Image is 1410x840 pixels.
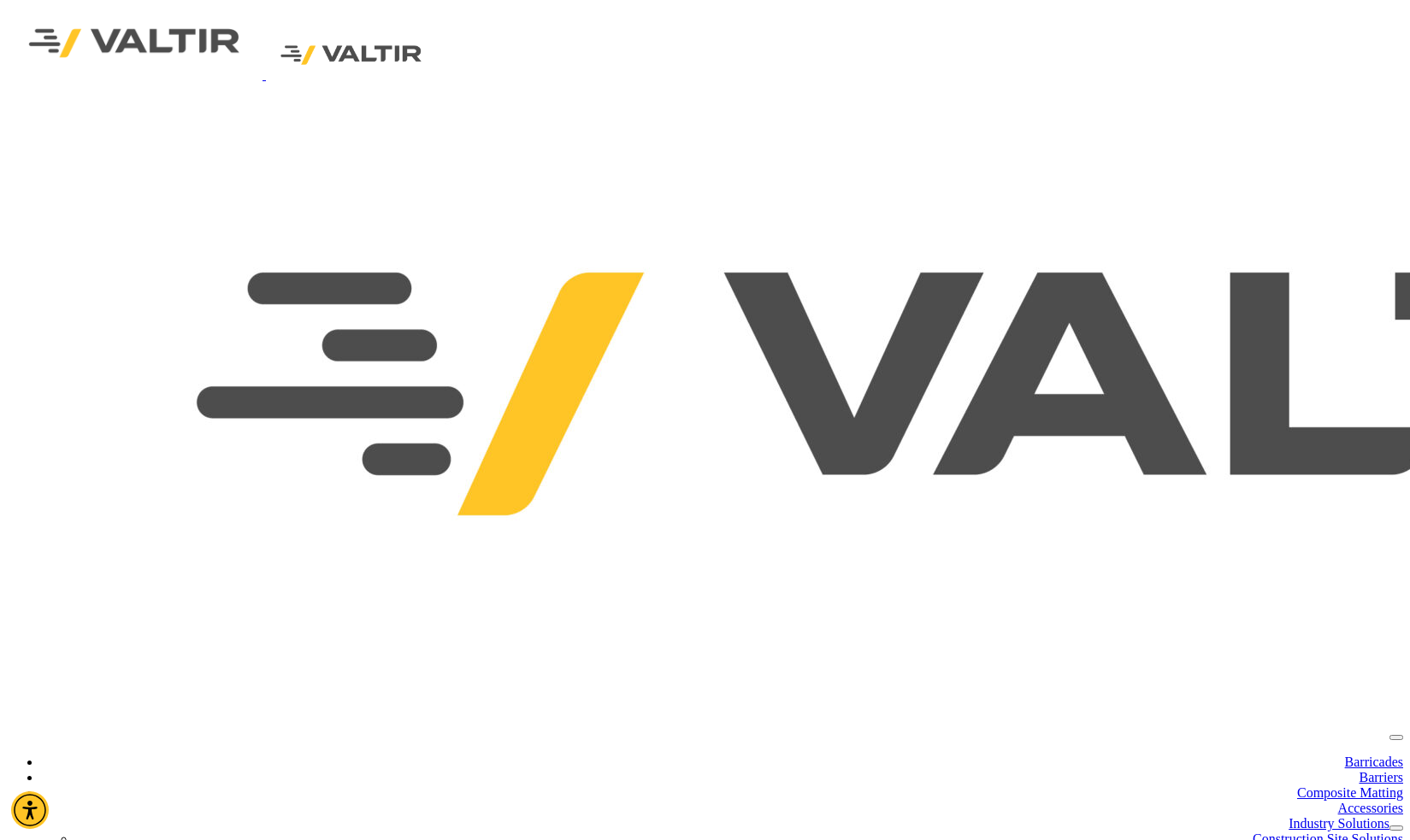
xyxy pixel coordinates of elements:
[1297,785,1403,800] a: Composite Matting
[1389,825,1403,831] button: dropdown toggle
[1289,816,1389,831] a: Industry Solutions
[1389,735,1403,740] button: menu toggle
[1345,755,1403,769] a: Barricades
[266,31,437,79] img: Valtir Rentals
[1359,770,1403,784] a: Barriers
[1338,801,1403,815] a: Accessories
[7,7,263,79] img: Valtir Rentals
[11,791,49,829] div: Accessibility Menu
